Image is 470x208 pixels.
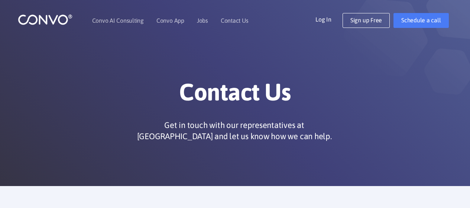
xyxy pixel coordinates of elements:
[92,17,144,23] a: Convo AI Consulting
[315,13,343,25] a: Log In
[343,13,390,28] a: Sign up Free
[134,119,335,142] p: Get in touch with our representatives at [GEOGRAPHIC_DATA] and let us know how we can help.
[29,78,441,112] h1: Contact Us
[18,14,72,25] img: logo_1.png
[221,17,249,23] a: Contact Us
[156,17,184,23] a: Convo App
[393,13,448,28] a: Schedule a call
[197,17,208,23] a: Jobs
